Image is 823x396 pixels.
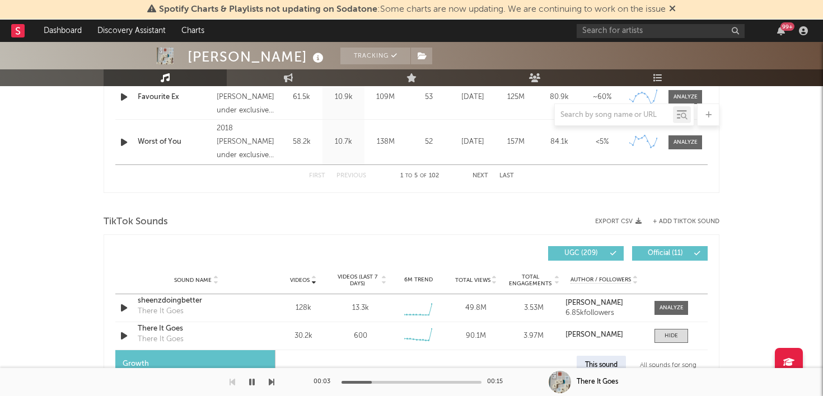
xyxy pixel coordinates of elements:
div: 3.97M [508,331,560,342]
div: 90.1M [450,331,502,342]
span: TikTok Sounds [104,215,168,229]
button: Last [499,173,514,179]
div: 10.7k [325,136,362,148]
button: Official(11) [632,246,708,261]
div: <5% [583,136,621,148]
div: 00:03 [314,375,336,389]
span: Author / Followers [571,276,631,284]
button: Tracking [340,48,410,64]
span: : Some charts are now updating. We are continuing to work on the issue [159,5,666,14]
strong: [PERSON_NAME] [565,299,623,307]
div: There It Goes [138,306,184,317]
div: 13.3k [352,303,369,314]
button: Previous [336,173,366,179]
button: UGC(209) [548,246,624,261]
a: Charts [174,20,212,42]
div: 2019 [PERSON_NAME] under exclusive licence to Atlantic Records UK, a division of Warner Music UK ... [217,77,278,117]
span: Official ( 11 ) [639,250,691,257]
div: 128k [277,303,329,314]
span: Sound Name [174,277,212,284]
a: There It Goes [138,323,255,334]
a: [PERSON_NAME] [565,299,643,307]
input: Search for artists [577,24,745,38]
div: This sound [577,356,626,375]
div: [PERSON_NAME] [188,48,326,66]
div: Growth [115,350,275,379]
button: First [309,173,325,179]
div: 49.8M [450,303,502,314]
button: Export CSV [595,218,642,225]
div: 58.2k [283,136,320,148]
span: UGC ( 209 ) [555,250,607,257]
button: + Add TikTok Sound [653,219,719,225]
div: All sounds for song [632,356,705,375]
div: 1 5 102 [389,169,450,183]
div: 600 [354,331,367,342]
a: Discovery Assistant [90,20,174,42]
span: Dismiss [669,5,676,14]
button: + Add TikTok Sound [642,219,719,225]
div: 2018 [PERSON_NAME] under exclusive licence to Atlantic Records UK, a division of Warner Music UK ... [217,122,278,162]
div: 80.9k [540,92,578,103]
div: 125M [497,92,535,103]
a: sheenzdoingbetter [138,295,255,307]
a: Dashboard [36,20,90,42]
div: ~ 60 % [583,92,621,103]
div: There It Goes [577,377,618,387]
span: Videos (last 7 days) [335,274,380,287]
div: 157M [497,136,535,148]
div: 84.1k [540,136,578,148]
span: of [420,173,427,178]
div: 3.53M [508,303,560,314]
div: 10.9k [325,92,362,103]
div: 30.2k [277,331,329,342]
a: [PERSON_NAME] [565,331,643,339]
span: Total Engagements [508,274,553,287]
span: Total Views [455,277,490,284]
div: [DATE] [454,92,492,103]
div: 00:15 [487,375,509,389]
span: Spotify Charts & Playlists not updating on Sodatone [159,5,377,14]
button: Next [473,173,488,179]
div: [DATE] [454,136,492,148]
div: 99 + [780,22,794,31]
strong: [PERSON_NAME] [565,331,623,338]
a: Worst of You [138,136,211,148]
a: Favourite Ex [138,92,211,103]
input: Search by song name or URL [555,111,673,120]
div: 138M [367,136,404,148]
div: 52 [409,136,448,148]
div: 6M Trend [392,276,445,284]
button: 99+ [777,26,785,35]
div: There It Goes [138,334,184,345]
span: to [405,173,412,178]
div: 6.85k followers [565,309,643,317]
div: 53 [409,92,448,103]
div: 61.5k [283,92,320,103]
div: 109M [367,92,404,103]
span: Videos [290,277,310,284]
